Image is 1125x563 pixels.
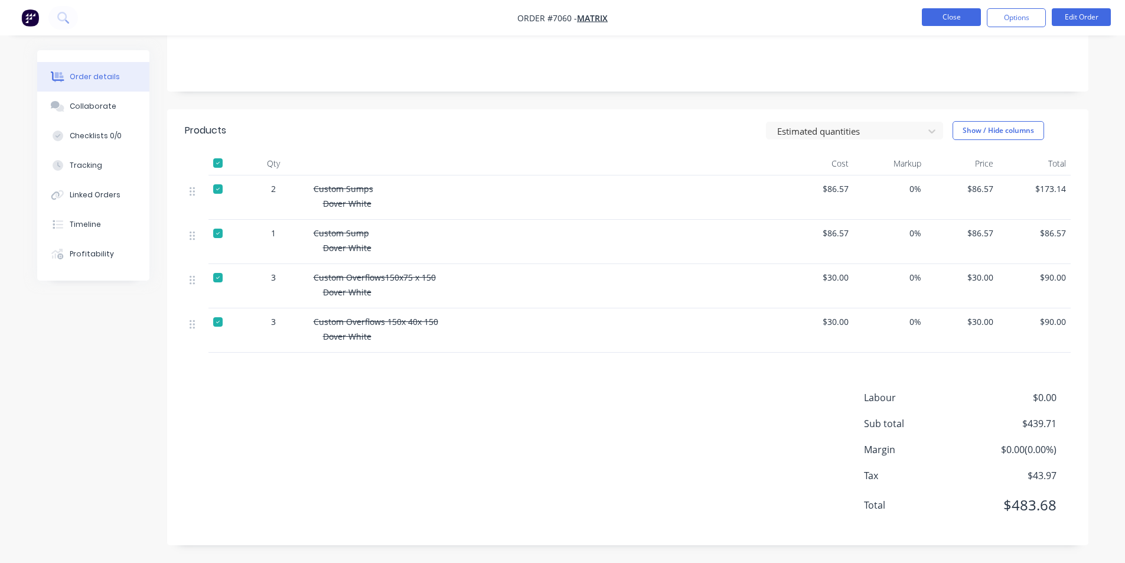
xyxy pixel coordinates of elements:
[70,131,122,141] div: Checklists 0/0
[922,8,981,26] button: Close
[323,242,371,253] span: Dover White
[1003,227,1066,239] span: $86.57
[858,271,921,284] span: 0%
[931,183,994,195] span: $86.57
[781,152,854,175] div: Cost
[931,227,994,239] span: $86.57
[1003,315,1066,328] span: $90.00
[858,183,921,195] span: 0%
[37,62,149,92] button: Order details
[70,219,101,230] div: Timeline
[864,498,969,512] span: Total
[864,442,969,457] span: Margin
[998,152,1071,175] div: Total
[271,271,276,284] span: 3
[37,92,149,121] button: Collaborate
[314,227,369,239] span: Custom Sump
[969,468,1056,483] span: $43.97
[931,315,994,328] span: $30.00
[858,315,921,328] span: 0%
[969,494,1056,516] span: $483.68
[1003,271,1066,284] span: $90.00
[931,271,994,284] span: $30.00
[864,468,969,483] span: Tax
[271,315,276,328] span: 3
[786,183,849,195] span: $86.57
[1052,8,1111,26] button: Edit Order
[864,390,969,405] span: Labour
[70,71,120,82] div: Order details
[271,183,276,195] span: 2
[70,160,102,171] div: Tracking
[517,12,577,24] span: Order #7060 -
[323,331,371,342] span: Dover White
[853,152,926,175] div: Markup
[185,123,226,138] div: Products
[786,315,849,328] span: $30.00
[858,227,921,239] span: 0%
[926,152,999,175] div: Price
[987,8,1046,27] button: Options
[37,210,149,239] button: Timeline
[21,9,39,27] img: Factory
[314,316,438,327] span: Custom Overflows 150x 40x 150
[70,249,114,259] div: Profitability
[37,239,149,269] button: Profitability
[323,287,371,298] span: Dover White
[323,198,371,209] span: Dover White
[953,121,1044,140] button: Show / Hide columns
[70,101,116,112] div: Collaborate
[864,416,969,431] span: Sub total
[969,416,1056,431] span: $439.71
[271,227,276,239] span: 1
[314,183,373,194] span: Custom Sumps
[969,390,1056,405] span: $0.00
[70,190,120,200] div: Linked Orders
[969,442,1056,457] span: $0.00 ( 0.00 %)
[786,271,849,284] span: $30.00
[37,121,149,151] button: Checklists 0/0
[1003,183,1066,195] span: $173.14
[37,151,149,180] button: Tracking
[577,12,608,24] a: Matrix
[786,227,849,239] span: $86.57
[314,272,436,283] span: Custom Overflows150x75 x 150
[37,180,149,210] button: Linked Orders
[238,152,309,175] div: Qty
